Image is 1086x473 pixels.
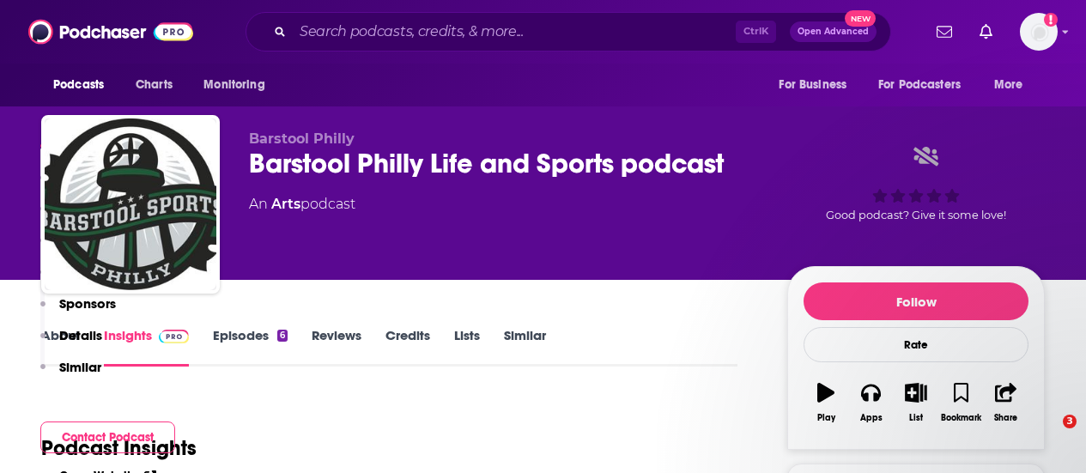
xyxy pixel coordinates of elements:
button: open menu [867,69,986,101]
a: Lists [454,327,480,367]
button: open menu [982,69,1045,101]
img: Podchaser - Follow, Share and Rate Podcasts [28,15,193,48]
span: Monitoring [203,73,264,97]
button: open menu [191,69,287,101]
span: Podcasts [53,73,104,97]
p: Details [59,327,102,343]
a: Credits [385,327,430,367]
button: Open AdvancedNew [790,21,877,42]
a: Charts [124,69,183,101]
img: User Profile [1020,13,1058,51]
span: New [845,10,876,27]
button: Contact Podcast [40,421,175,453]
iframe: Intercom live chat [1028,415,1069,456]
span: Open Advanced [798,27,869,36]
div: List [909,413,923,423]
p: Similar [59,359,101,375]
div: 6 [277,330,288,342]
svg: Add a profile image [1044,13,1058,27]
span: More [994,73,1023,97]
span: Logged in as josefine.kals [1020,13,1058,51]
span: Ctrl K [736,21,776,43]
a: Reviews [312,327,361,367]
div: Bookmark [941,413,981,423]
a: Show notifications dropdown [973,17,999,46]
button: open menu [41,69,126,101]
div: Share [994,413,1017,423]
span: 3 [1063,415,1077,428]
a: Show notifications dropdown [930,17,959,46]
span: Barstool Philly [249,130,355,147]
div: Play [817,413,835,423]
a: Episodes6 [213,327,288,367]
button: open menu [767,69,868,101]
a: Similar [504,327,546,367]
div: Search podcasts, credits, & more... [246,12,891,52]
input: Search podcasts, credits, & more... [293,18,736,45]
span: For Business [779,73,846,97]
div: Apps [860,413,883,423]
button: Show profile menu [1020,13,1058,51]
button: Similar [40,359,101,391]
span: For Podcasters [878,73,961,97]
div: An podcast [249,194,355,215]
span: Charts [136,73,173,97]
a: Arts [271,196,300,212]
img: Barstool Philly Life and Sports podcast [45,118,216,290]
button: Details [40,327,102,359]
